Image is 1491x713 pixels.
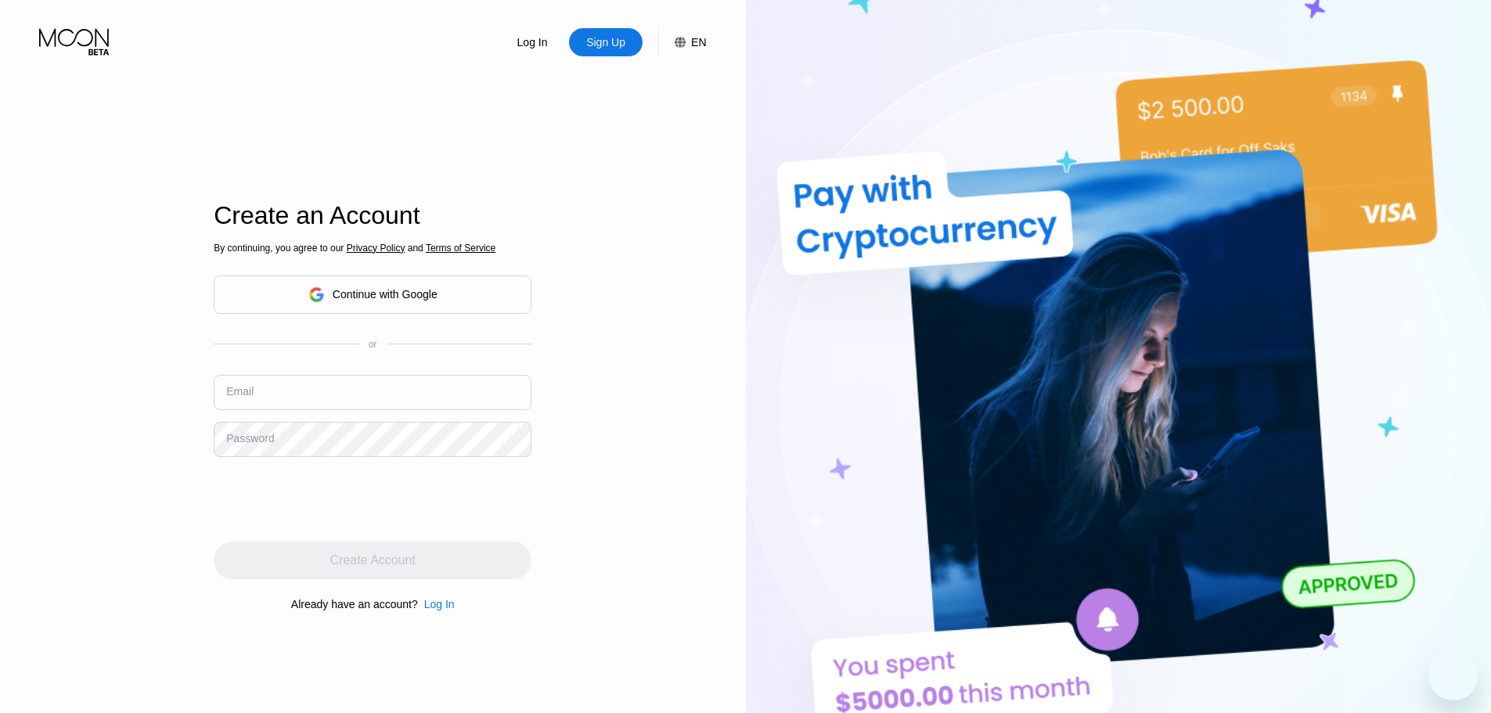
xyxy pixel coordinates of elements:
[691,36,706,49] div: EN
[291,598,418,610] div: Already have an account?
[214,243,531,254] div: By continuing, you agree to our
[1428,650,1478,700] iframe: Button to launch messaging window
[495,28,569,56] div: Log In
[214,469,452,530] iframe: reCAPTCHA
[569,28,643,56] div: Sign Up
[369,339,377,350] div: or
[585,34,627,50] div: Sign Up
[333,288,438,301] div: Continue with Google
[426,243,495,254] span: Terms of Service
[658,28,706,56] div: EN
[347,243,405,254] span: Privacy Policy
[214,275,531,314] div: Continue with Google
[226,385,254,398] div: Email
[424,598,455,610] div: Log In
[418,598,455,610] div: Log In
[226,432,274,445] div: Password
[214,201,531,230] div: Create an Account
[405,243,426,254] span: and
[516,34,549,50] div: Log In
